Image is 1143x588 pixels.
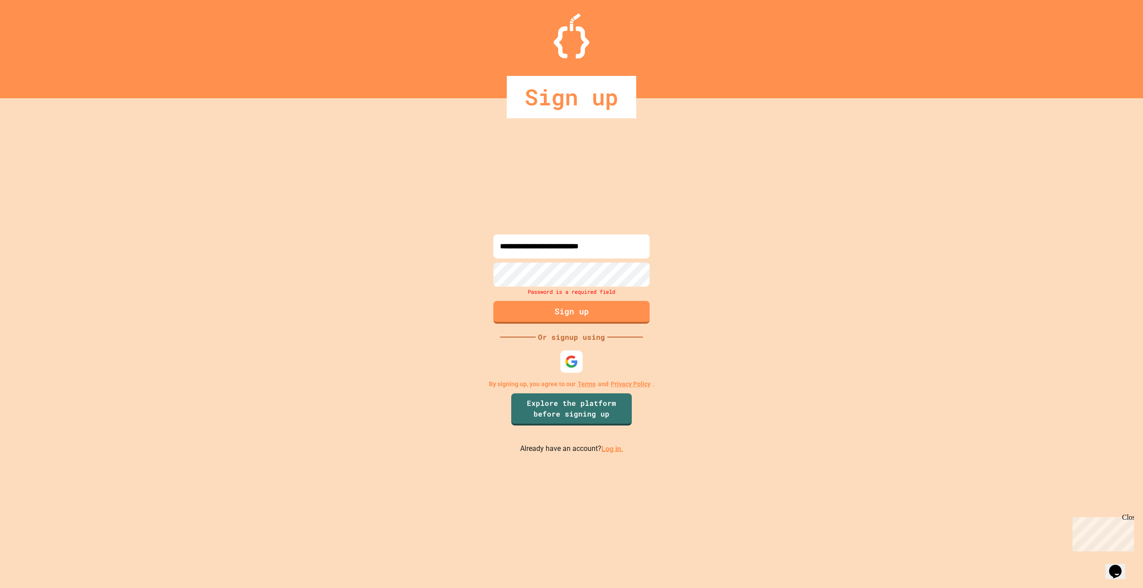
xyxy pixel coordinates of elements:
div: Chat with us now!Close [4,4,62,57]
a: Terms [578,379,596,389]
div: Sign up [507,76,636,118]
a: Explore the platform before signing up [511,393,632,425]
img: Logo.svg [554,13,589,58]
div: Password is a required field [491,287,652,296]
p: By signing up, you agree to our and . [489,379,655,389]
a: Privacy Policy [611,379,651,389]
p: Already have an account? [520,443,623,455]
a: Log in. [601,444,623,453]
button: Sign up [493,301,650,324]
iframe: chat widget [1105,552,1134,579]
img: google-icon.svg [565,355,578,368]
iframe: chat widget [1069,513,1134,551]
div: Or signup using [536,332,607,342]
